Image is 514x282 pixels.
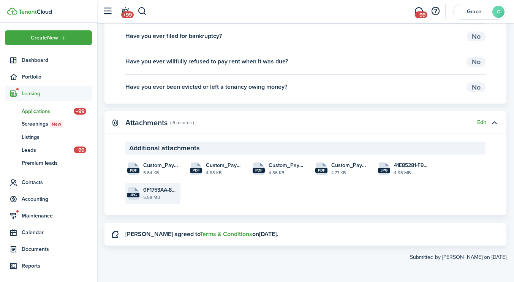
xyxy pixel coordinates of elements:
[125,32,459,41] p: Have you ever filed for bankruptcy?
[253,168,265,173] file-extension: pdf
[331,161,367,169] span: Custom_Payslip_09_21_2025 4.pdf
[22,212,92,220] span: Maintenance
[200,230,252,238] a: Terms & Conditions
[22,73,92,81] span: Portfolio
[127,168,139,173] file-extension: pdf
[127,187,139,200] file-icon: File
[5,143,92,156] a: Leads+99
[22,56,92,64] span: Dashboard
[206,169,241,176] file-size: 4.88 KB
[415,11,427,18] span: +99
[206,161,241,169] span: Custom_Payslip_09_21_2025 2.pdf
[269,169,304,176] file-size: 4.86 KB
[125,142,486,154] panel-main-section-header: Additional attachments
[125,82,459,91] p: Have you ever been evicted or left a tenancy owing money?
[22,262,92,270] span: Reports
[488,116,501,129] button: Toggle accordion
[125,57,459,66] p: Have you ever willfully refused to pay rent when it was due?
[22,146,74,154] span: Leads
[190,168,202,173] file-extension: pdf
[394,169,429,176] file-size: 4.93 MB
[5,30,92,45] button: Open menu
[52,121,61,128] span: New
[104,142,506,215] panel-main-body: Toggle accordion
[269,161,304,169] span: Custom_Payslip_09_21_2025 3.pdf
[467,57,486,67] p: No
[22,195,92,203] span: Accounting
[7,8,17,15] img: TenantCloud
[127,193,139,197] file-extension: jpg
[125,231,278,238] panel-main-title: [PERSON_NAME] agreed to on
[121,11,134,18] span: +99
[143,186,179,194] span: 0F1753AA-8C83-44D4-8387-CCCD4658E5E3.jpeg
[411,2,426,21] a: Messaging
[104,253,506,261] created-at: Submitted by [PERSON_NAME] on [DATE]
[5,258,92,273] a: Reports
[143,194,179,201] file-size: 5.59 MB
[315,162,327,175] file-icon: File
[331,169,367,176] file-size: 4.77 KB
[170,119,194,126] panel-main-subtitle: ( 6 records )
[22,133,92,141] span: Listings
[5,156,92,169] a: Premium leads
[118,2,132,21] a: Notifications
[378,162,390,175] file-icon: File
[22,178,92,186] span: Contacts
[22,228,92,236] span: Calendar
[394,161,429,169] span: 41E85281-F9A7-4243-913C-41D127D6504B.jpeg
[492,6,505,18] avatar-text: G
[19,9,52,14] img: TenantCloud
[143,161,179,169] span: Custom_Payslip_09_21_2025.pdf
[5,53,92,68] a: Dashboard
[429,5,442,18] button: Open resource center
[22,159,92,167] span: Premium leads
[31,35,58,41] span: Create New
[22,245,92,253] span: Documents
[74,108,86,115] span: +99
[74,147,86,153] span: +99
[315,168,327,173] file-extension: pdf
[5,105,92,118] a: Applications+99
[259,230,278,238] time: [DATE].
[100,4,115,19] button: Open sidebar
[138,5,147,18] button: Search
[127,162,139,175] file-icon: File
[22,90,92,98] span: Leasing
[22,107,74,115] span: Applications
[125,118,168,127] panel-main-title: Attachments
[459,9,489,14] span: Grace
[253,162,265,175] file-icon: File
[378,168,390,173] file-extension: jpg
[143,169,179,176] file-size: 5.64 KB
[5,131,92,143] a: Listings
[477,120,486,126] button: Edit
[5,118,92,131] a: ScreeningsNew
[467,82,486,92] p: No
[190,162,202,175] file-icon: File
[22,120,92,128] span: Screenings
[467,32,486,41] p: No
